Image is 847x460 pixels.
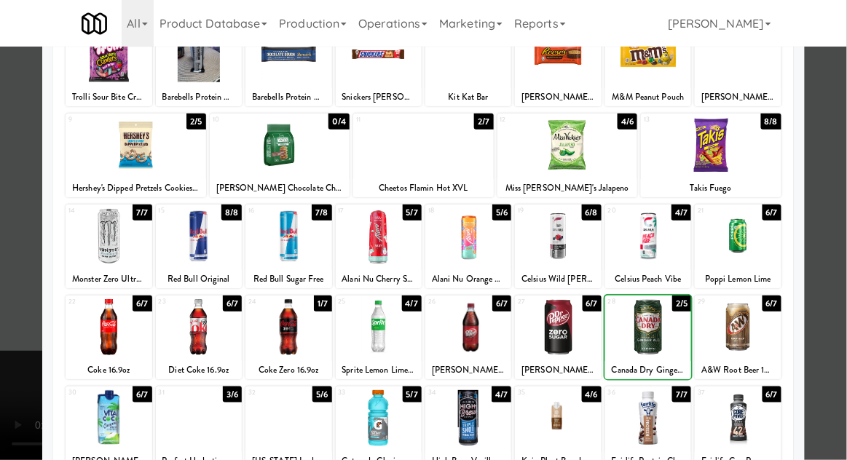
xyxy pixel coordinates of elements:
div: A&W Root Beer 12oz [697,361,779,379]
div: 2/7 [474,114,493,130]
div: 57/8Kit Kat Bar [425,23,511,106]
img: Micromart [82,11,107,36]
div: 11 [356,114,423,126]
div: 36 [608,386,648,399]
div: Trolli Sour Bite Crawlers Very [PERSON_NAME] [68,88,149,106]
div: [PERSON_NAME] Peanut Butter Cup [515,88,601,106]
div: 78/8M&M Peanut Pouch [605,23,691,106]
div: 6/7 [133,296,151,312]
div: 20 [608,205,648,217]
div: 26 [428,296,468,308]
div: 2/5 [672,296,691,312]
div: 68/8[PERSON_NAME] Peanut Butter Cup [515,23,601,106]
div: Canada Dry Ginger Ale Caffeine Free [607,361,689,379]
div: 6/8 [582,205,602,221]
div: 18 [428,205,468,217]
div: Barebells Protein Cookie & Cream [156,88,242,106]
div: 5/7 [403,386,422,402]
div: M&M Peanut Pouch [605,88,691,106]
div: 5/6 [312,386,331,402]
div: Celsius Wild [PERSON_NAME] [517,270,599,288]
div: 147/7Monster Zero Ultra 16oz [66,205,151,288]
div: Canada Dry Ginger Ale Caffeine Free [605,361,691,379]
div: 196/8Celsius Wild [PERSON_NAME] [515,205,601,288]
div: 7/7 [133,205,151,221]
div: 31 [159,386,199,399]
div: 9 [68,114,135,126]
div: 216/7Poppi Lemon Lime [695,205,781,288]
div: [PERSON_NAME] Chocolate Chip Cookie [212,179,348,197]
div: Celsius Peach Vibe [607,270,689,288]
div: 3/6 [223,386,242,402]
div: Takis Fuego [643,179,779,197]
div: Celsius Wild [PERSON_NAME] [515,270,601,288]
div: Poppi Lemon Lime [697,270,779,288]
div: 13 [644,114,711,126]
div: 34 [428,386,468,399]
div: [PERSON_NAME] Zero [515,361,601,379]
div: Alani Nu Cherry Slush [336,270,422,288]
div: 6/7 [763,296,781,312]
div: 18/10Trolli Sour Bite Crawlers Very [PERSON_NAME] [66,23,151,106]
div: Sprite Lemon Lime 16.9oz [338,361,419,379]
div: 22/4Barebells Protein Cookie & Cream [156,23,242,106]
div: 28 [608,296,648,308]
div: 100/4[PERSON_NAME] Chocolate Chip Cookie [210,114,350,197]
div: 12 [500,114,567,126]
div: Poppi Lemon Lime [695,270,781,288]
div: Red Bull Sugar Free [248,270,329,288]
div: 7/8 [312,205,331,221]
div: A&W Root Beer 12oz [695,361,781,379]
div: 0/4 [328,114,350,130]
div: 17 [339,205,379,217]
div: 204/7Celsius Peach Vibe [605,205,691,288]
div: Takis Fuego [641,179,781,197]
div: 33 [339,386,379,399]
div: Celsius Peach Vibe [605,270,691,288]
div: Cheetos Flamin Hot XVL [353,179,494,197]
div: Hershey's Dipped Pretzels Cookies N Creme [66,179,206,197]
div: Sprite Lemon Lime 16.9oz [336,361,422,379]
div: 10 [213,114,280,126]
div: 5/6 [492,205,511,221]
div: [PERSON_NAME] Peanut Butter Cup [517,88,599,106]
div: 4/7 [492,386,511,402]
div: 15 [159,205,199,217]
div: 4/6 [582,386,602,402]
div: Coke 16.9oz [68,361,149,379]
div: Red Bull Sugar Free [245,270,331,288]
div: Hershey's Dipped Pretzels Cookies N Creme [68,179,204,197]
div: Diet Coke 16.9oz [158,361,240,379]
div: 6/7 [492,296,511,312]
div: Alani Nu Orange Kiss [428,270,509,288]
div: 46/7Snickers [PERSON_NAME] Size [336,23,422,106]
div: 2/5 [186,114,205,130]
div: 185/6Alani Nu Orange Kiss [425,205,511,288]
div: 4/6 [618,114,637,130]
div: 6/7 [763,205,781,221]
div: 4/7 [402,296,422,312]
div: Cheetos Flamin Hot XVL [355,179,492,197]
div: Red Bull Original [156,270,242,288]
div: Monster Zero Ultra 16oz [66,270,151,288]
div: 25 [339,296,379,308]
div: 7/7 [672,386,691,402]
div: 1/7 [314,296,331,312]
div: 6/7 [223,296,242,312]
div: 36/6Barebells Protein Chocolate Dough [245,23,331,106]
div: Miss [PERSON_NAME]'s Jalapeno [497,179,638,197]
div: 158/8Red Bull Original [156,205,242,288]
div: 6/7 [583,296,602,312]
div: 8/8 [761,114,781,130]
div: 30 [68,386,109,399]
div: Diet Coke 16.9oz [156,361,242,379]
div: Monster Zero Ultra 16oz [68,270,149,288]
div: 37 [698,386,738,399]
div: 296/7A&W Root Beer 12oz [695,296,781,379]
div: [PERSON_NAME] 16.9oz [428,361,509,379]
div: Coke 16.9oz [66,361,151,379]
div: 254/7Sprite Lemon Lime 16.9oz [336,296,422,379]
div: 8/8 [221,205,242,221]
div: 21 [698,205,738,217]
div: 29 [698,296,738,308]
